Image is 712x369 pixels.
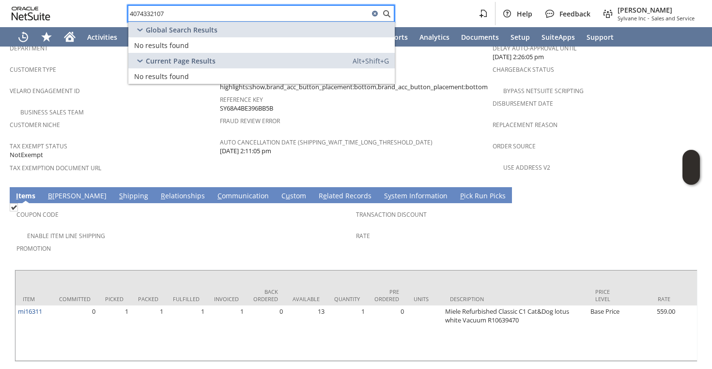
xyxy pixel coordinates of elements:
a: Customer Niche [10,121,60,129]
img: Checked [10,203,18,211]
span: C [217,191,222,200]
a: No results found [128,68,395,84]
div: Packed [138,295,158,303]
a: Replacement reason [493,121,557,129]
a: Setup [505,27,536,47]
a: Rate [356,232,370,240]
td: 0 [367,305,406,361]
a: Reports [376,27,414,47]
td: 559.00 [624,305,678,361]
a: Analytics [414,27,455,47]
a: No results found [128,37,395,53]
svg: logo [12,7,50,20]
a: Shipping [117,191,151,202]
span: Feedback [559,9,590,18]
a: Business Sales Team [20,108,84,116]
span: Oracle Guided Learning Widget. To move around, please hold and drag [682,168,700,185]
span: [DATE] 2:26:05 pm [493,52,544,62]
a: Order Source [493,142,536,150]
span: Documents [461,32,499,42]
span: Global Search Results [146,25,217,34]
a: Warehouse [123,27,172,47]
td: 1 [131,305,166,361]
a: Custom [279,191,309,202]
a: Communication [215,191,271,202]
div: Shortcuts [35,27,58,47]
td: 13 [285,305,327,361]
a: Documents [455,27,505,47]
a: Enable Item Line Shipping [27,232,105,240]
td: 0 [52,305,98,361]
a: Tax Exemption Document URL [10,164,101,172]
a: Home [58,27,81,47]
a: Auto Cancellation Date (shipping_wait_time_long_threshold_date) [220,138,433,146]
svg: Home [64,31,76,43]
div: Quantity [334,295,360,303]
td: Base Price [588,305,624,361]
div: Pre Ordered [374,288,399,303]
div: Fulfilled [173,295,200,303]
span: Support [587,32,614,42]
a: Reference Key [220,96,263,104]
a: Unrolled view on [685,189,697,201]
a: Transaction Discount [356,210,427,219]
div: Units [414,295,435,303]
span: Alt+Shift+G [353,56,389,65]
span: u [286,191,290,200]
span: Activities [87,32,117,42]
svg: Recent Records [17,31,29,43]
a: Velaro Engagement ID [10,87,80,95]
span: No results found [134,72,189,81]
svg: Shortcuts [41,31,52,43]
span: Sales and Service [651,15,695,22]
a: Activities [81,27,123,47]
span: P [460,191,464,200]
td: 1 [327,305,367,361]
a: System Information [382,191,450,202]
td: 1 [166,305,207,361]
a: Disbursement Date [493,99,553,108]
div: Picked [105,295,124,303]
a: SuiteApps [536,27,581,47]
span: R [161,191,165,200]
span: NotExempt [10,150,43,160]
a: B[PERSON_NAME] [46,191,109,202]
a: Promotion [16,244,51,253]
a: Pick Run Picks [458,191,508,202]
span: SuiteApps [542,32,575,42]
span: SY68A4BE396BB5B [220,104,273,113]
div: Committed [59,295,91,303]
span: Help [517,9,532,18]
a: mi16311 [18,307,42,316]
a: Related Records [316,191,374,202]
span: y [388,191,391,200]
input: Search [128,8,369,19]
a: Customer Type [10,65,56,74]
td: Miele Refurbished Classic C1 Cat&Dog lotus white Vacuum R10639470 [443,305,588,361]
span: e [323,191,327,200]
div: Available [293,295,320,303]
span: I [16,191,18,200]
span: S [119,191,123,200]
span: [DATE] 2:11:05 pm [220,146,271,156]
span: Current Page Results [146,56,216,65]
a: Department [10,44,48,52]
div: Back Ordered [253,288,278,303]
a: Delay Auto-Approval Until [493,44,576,52]
a: Support [581,27,619,47]
a: Chargeback Status [493,65,554,74]
span: B [48,191,52,200]
span: Setup [511,32,530,42]
a: Fraud Review Error [220,117,280,125]
a: Tax Exempt Status [10,142,67,150]
a: Use Address V2 [503,163,550,172]
div: Item [23,295,45,303]
span: Sylvane Inc [618,15,646,22]
span: - [648,15,650,22]
a: Recent Records [12,27,35,47]
a: Items [14,191,38,202]
iframe: Click here to launch Oracle Guided Learning Help Panel [682,150,700,185]
div: Invoiced [214,295,239,303]
svg: Search [381,8,392,19]
div: Rate [632,295,670,303]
